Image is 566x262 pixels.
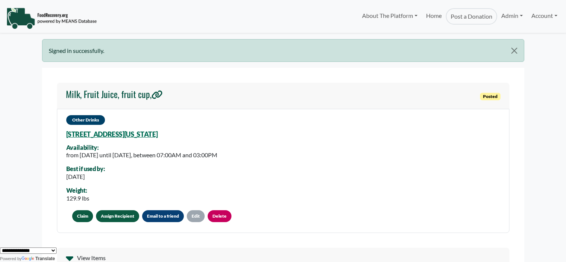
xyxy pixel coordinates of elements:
span: Posted [480,93,501,100]
button: Email to a friend [142,210,184,222]
button: Close [505,40,524,62]
div: Signed in successfully. [42,39,524,62]
a: Assign Recipient [96,210,139,222]
div: Best if used by: [66,165,105,172]
img: NavigationLogo_FoodRecovery-91c16205cd0af1ed486a0f1a7774a6544ea792ac00100771e7dd3ec7c0e58e41.png [6,7,97,29]
div: Availability: [66,144,217,151]
a: Home [422,8,445,25]
a: Milk, Fruit Juice, fruit cup, [66,89,163,103]
a: Post a Donation [446,8,497,25]
button: Claim [72,210,93,222]
a: Translate [22,256,55,261]
img: Google Translate [22,256,35,262]
a: Account [527,8,562,23]
a: Admin [497,8,527,23]
div: Weight: [66,187,89,194]
div: 129.9 lbs [66,194,89,203]
a: [STREET_ADDRESS][US_STATE] [66,130,158,138]
a: Delete [208,210,231,222]
span: Other Drinks [66,115,105,125]
h4: Milk, Fruit Juice, fruit cup, [66,89,163,100]
div: [DATE] [66,172,105,181]
a: About The Platform [358,8,422,23]
a: Edit [187,210,205,222]
div: from [DATE] until [DATE], between 07:00AM and 03:00PM [66,151,217,160]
